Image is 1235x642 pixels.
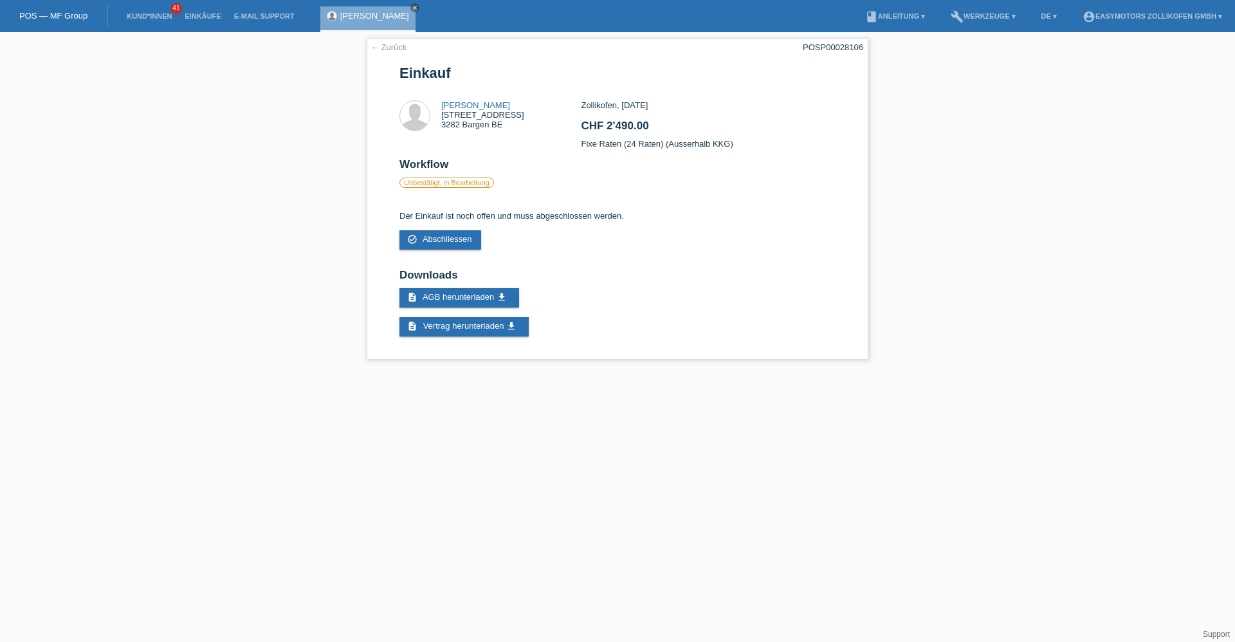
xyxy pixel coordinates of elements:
a: bookAnleitung ▾ [859,12,931,20]
i: close [412,5,418,11]
span: Abschliessen [423,234,472,244]
a: Support [1203,630,1230,639]
i: account_circle [1083,10,1095,23]
i: description [407,292,417,302]
span: 41 [170,3,182,14]
a: DE ▾ [1035,12,1063,20]
span: AGB herunterladen [423,292,494,302]
i: build [951,10,964,23]
a: Kund*innen [120,12,178,20]
a: E-Mail Support [228,12,301,20]
div: POSP00028106 [803,42,863,52]
a: POS — MF Group [19,11,87,21]
i: get_app [497,292,507,302]
a: buildWerkzeuge ▾ [944,12,1022,20]
a: check_circle_outline Abschliessen [399,230,481,250]
span: Vertrag herunterladen [423,321,504,331]
i: book [865,10,878,23]
div: Zollikofen, [DATE] Fixe Raten (24 Raten) (Ausserhalb KKG) [581,100,835,158]
a: close [410,3,419,12]
h1: Einkauf [399,65,836,81]
a: description Vertrag herunterladen get_app [399,317,529,336]
a: Einkäufe [178,12,227,20]
p: Der Einkauf ist noch offen und muss abgeschlossen werden. [399,211,836,221]
a: [PERSON_NAME] [340,11,409,21]
label: Unbestätigt, in Bearbeitung [399,178,494,188]
i: description [407,321,417,331]
h2: Workflow [399,158,836,178]
a: description AGB herunterladen get_app [399,288,519,307]
a: ← Zurück [370,42,407,52]
h2: CHF 2'490.00 [581,120,835,139]
a: [PERSON_NAME] [441,100,510,110]
div: [STREET_ADDRESS] 3282 Bargen BE [441,100,524,129]
h2: Downloads [399,269,836,288]
i: get_app [506,321,517,331]
i: check_circle_outline [407,234,417,244]
a: account_circleEasymotors Zollikofen GmbH ▾ [1076,12,1229,20]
